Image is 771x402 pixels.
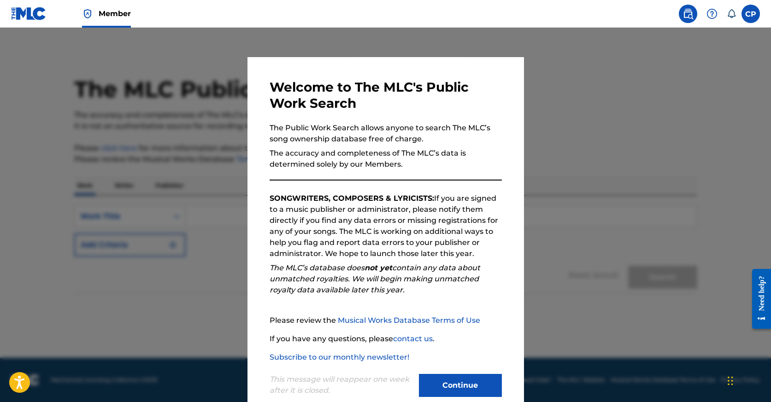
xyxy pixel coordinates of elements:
p: This message will reappear one week after it is closed. [270,374,413,396]
a: Subscribe to our monthly newsletter! [270,353,409,361]
iframe: Chat Widget [725,358,771,402]
p: If you have any questions, please . [270,333,502,344]
p: If you are signed to a music publisher or administrator, please notify them directly if you find ... [270,193,502,259]
p: Please review the [270,315,502,326]
a: contact us [393,334,433,343]
img: search [683,8,694,19]
a: Musical Works Database Terms of Use [338,316,480,325]
strong: not yet [365,263,392,272]
em: The MLC’s database does contain any data about unmatched royalties. We will begin making unmatche... [270,263,480,294]
iframe: Resource Center [745,262,771,336]
p: The Public Work Search allows anyone to search The MLC’s song ownership database free of charge. [270,122,502,145]
div: Drag [728,367,733,395]
img: help [706,8,718,19]
img: MLC Logo [11,7,47,20]
button: Continue [419,374,502,397]
div: User Menu [742,5,760,23]
p: The accuracy and completeness of The MLC’s data is determined solely by our Members. [270,148,502,170]
h3: Welcome to The MLC's Public Work Search [270,79,502,111]
div: Notifications [727,9,736,18]
div: Help [703,5,721,23]
a: Public Search [679,5,697,23]
strong: SONGWRITERS, COMPOSERS & LYRICISTS: [270,194,434,203]
span: Member [99,8,131,19]
img: Top Rightsholder [82,8,93,19]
